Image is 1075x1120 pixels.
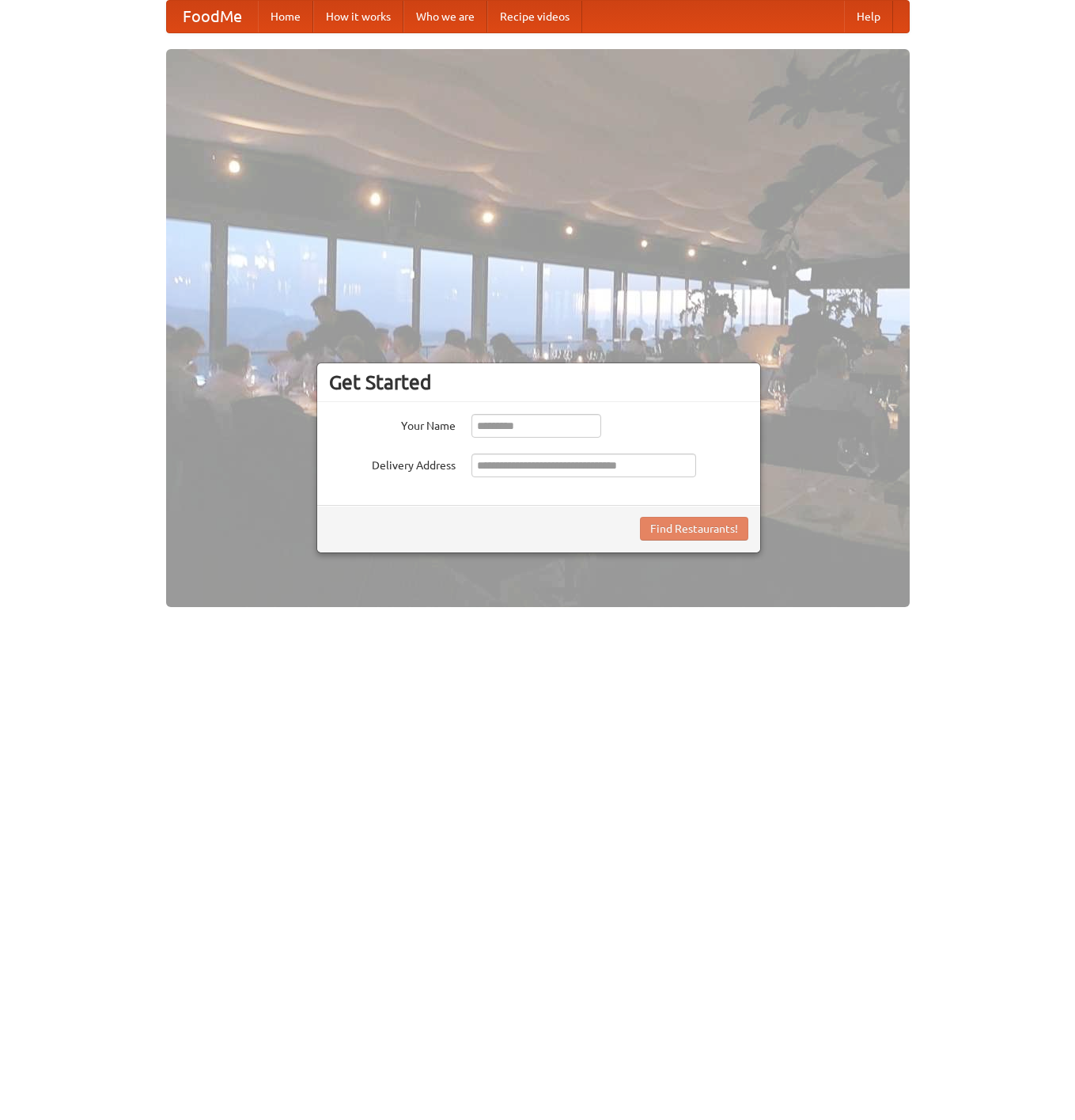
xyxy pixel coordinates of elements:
[329,454,456,473] label: Delivery Address
[329,414,456,434] label: Your Name
[487,1,582,32] a: Recipe videos
[640,517,748,541] button: Find Restaurants!
[403,1,487,32] a: Who we are
[329,370,748,394] h3: Get Started
[258,1,313,32] a: Home
[167,1,258,32] a: FoodMe
[313,1,403,32] a: How it works
[844,1,893,32] a: Help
